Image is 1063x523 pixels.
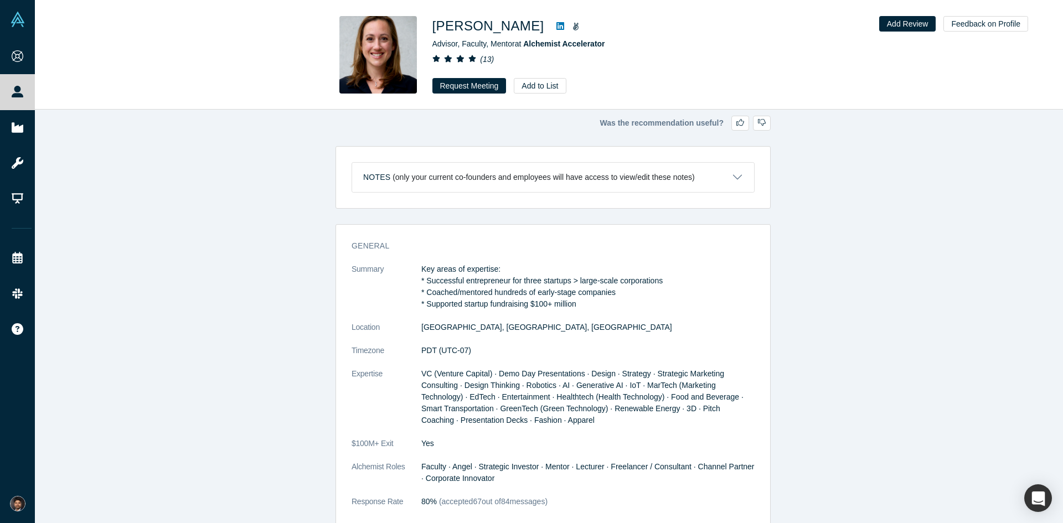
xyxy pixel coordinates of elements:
dd: PDT (UTC-07) [421,345,755,356]
img: Devon Crews's Profile Image [339,16,417,94]
i: ( 13 ) [480,55,494,64]
span: (accepted 67 out of 84 messages) [437,497,548,506]
img: Alchemist Vault Logo [10,12,25,27]
dd: Faculty · Angel · Strategic Investor · Mentor · Lecturer · Freelancer / Consultant · Channel Part... [421,461,755,484]
button: Add to List [514,78,566,94]
img: Shine Oovattil's Account [10,496,25,511]
h1: [PERSON_NAME] [432,16,544,36]
p: (only your current co-founders and employees will have access to view/edit these notes) [393,173,695,182]
button: Add Review [879,16,936,32]
dt: Summary [352,263,421,322]
a: Alchemist Accelerator [523,39,605,48]
div: Was the recommendation useful? [336,116,771,131]
dd: [GEOGRAPHIC_DATA], [GEOGRAPHIC_DATA], [GEOGRAPHIC_DATA] [421,322,755,333]
dt: Expertise [352,368,421,438]
dd: Yes [421,438,755,449]
dt: Response Rate [352,496,421,519]
span: VC (Venture Capital) · Demo Day Presentations · Design · Strategy · Strategic Marketing Consultin... [421,369,744,424]
dt: $100M+ Exit [352,438,421,461]
button: Request Meeting [432,78,507,94]
dt: Timezone [352,345,421,368]
h3: General [352,240,739,252]
dt: Alchemist Roles [352,461,421,496]
button: Notes (only your current co-founders and employees will have access to view/edit these notes) [352,163,754,192]
span: Advisor, Faculty, Mentor at [432,39,605,48]
p: Key areas of expertise: * Successful entrepreneur for three startups > large-scale corporations *... [421,263,755,310]
button: Feedback on Profile [943,16,1028,32]
h3: Notes [363,172,390,183]
dt: Location [352,322,421,345]
span: 80% [421,497,437,506]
